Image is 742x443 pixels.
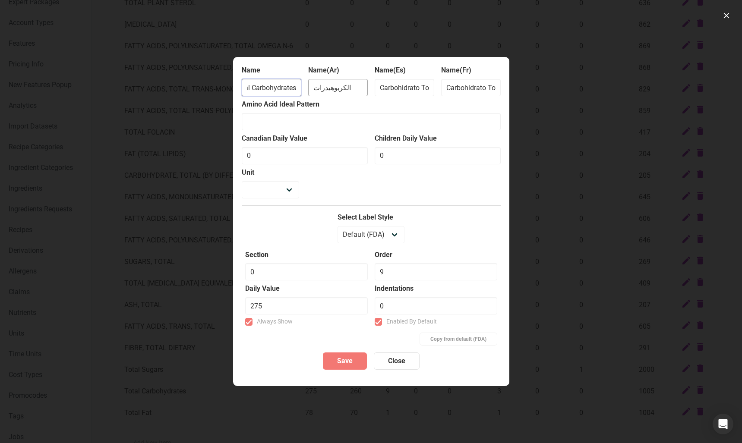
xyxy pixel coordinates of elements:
span: Enabled By Default [382,318,437,326]
span: Save [337,356,353,366]
label: Daily Value [245,284,368,294]
label: Indentations [375,284,497,294]
label: Name(Fr) [441,66,501,75]
span: Copy from default (FDA) [430,335,486,343]
span: Always Show [253,318,293,326]
label: Unit [242,168,501,178]
label: Section [245,250,368,260]
button: Save [323,352,367,370]
label: Name [242,66,301,75]
label: Order [375,250,497,260]
label: Amino Acid Ideal Pattern [242,100,501,110]
label: Canadian Daily Value [242,134,368,144]
button: Copy from default (FDA) [420,333,497,346]
div: Open Intercom Messenger [713,414,733,434]
label: Name(Es) [375,66,434,75]
label: Name(Ar) [308,66,368,75]
label: Children Daily Value [375,134,501,144]
label: Select Label Style [338,213,404,223]
span: Close [388,356,405,366]
button: Close [374,352,420,370]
